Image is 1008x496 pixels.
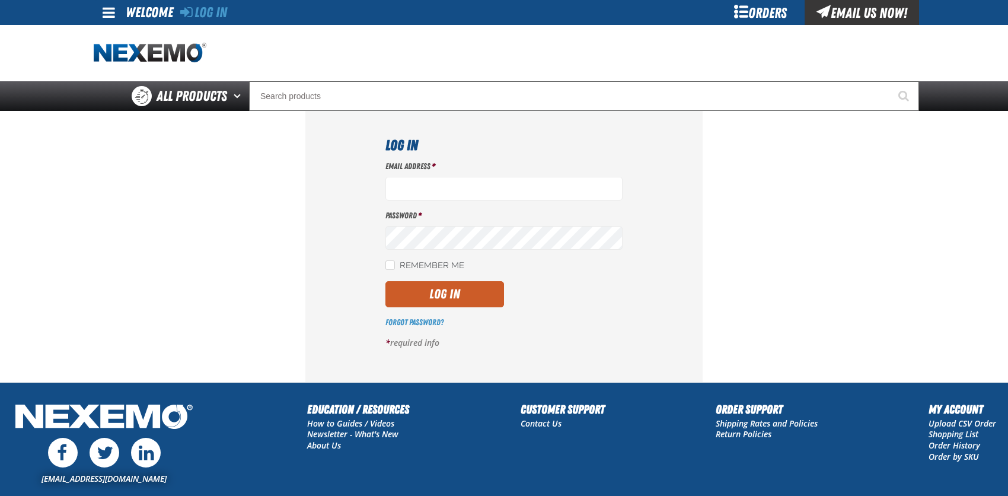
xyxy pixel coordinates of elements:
[229,81,249,111] button: Open All Products pages
[521,418,562,429] a: Contact Us
[385,210,623,221] label: Password
[929,440,980,451] a: Order History
[180,4,227,21] a: Log In
[929,451,979,462] a: Order by SKU
[929,428,978,440] a: Shopping List
[307,400,409,418] h2: Education / Resources
[889,81,919,111] button: Start Searching
[94,43,206,63] img: Nexemo logo
[94,43,206,63] a: Home
[385,260,395,270] input: Remember Me
[385,135,623,156] h1: Log In
[249,81,919,111] input: Search
[716,400,818,418] h2: Order Support
[385,317,444,327] a: Forgot Password?
[716,428,771,440] a: Return Policies
[12,400,196,435] img: Nexemo Logo
[307,428,398,440] a: Newsletter - What's New
[385,260,464,272] label: Remember Me
[385,281,504,307] button: Log In
[307,440,341,451] a: About Us
[716,418,818,429] a: Shipping Rates and Policies
[42,473,167,484] a: [EMAIL_ADDRESS][DOMAIN_NAME]
[385,338,623,349] p: required info
[157,85,227,107] span: All Products
[929,418,996,429] a: Upload CSV Order
[307,418,394,429] a: How to Guides / Videos
[929,400,996,418] h2: My Account
[521,400,605,418] h2: Customer Support
[385,161,623,172] label: Email Address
